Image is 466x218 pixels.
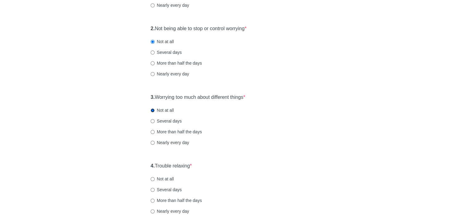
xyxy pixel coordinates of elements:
strong: 4. [151,163,155,168]
label: Nearly every day [151,2,189,8]
input: Several days [151,50,155,54]
input: Nearly every day [151,141,155,145]
label: More than half the days [151,197,202,204]
label: Nearly every day [151,139,189,146]
input: Several days [151,119,155,123]
strong: 3. [151,95,155,100]
input: Not at all [151,40,155,44]
input: Nearly every day [151,72,155,76]
label: Trouble relaxing [151,163,192,170]
label: Not at all [151,38,174,45]
label: More than half the days [151,60,202,66]
input: Several days [151,188,155,192]
label: Nearly every day [151,208,189,214]
label: Worrying too much about different things [151,94,245,101]
label: Not being able to stop or control worrying [151,25,246,32]
label: Not at all [151,176,174,182]
input: Nearly every day [151,3,155,7]
label: Not at all [151,107,174,113]
input: Not at all [151,177,155,181]
label: Several days [151,118,182,124]
label: Several days [151,49,182,55]
input: Not at all [151,108,155,112]
input: Nearly every day [151,209,155,213]
input: More than half the days [151,199,155,203]
input: More than half the days [151,61,155,65]
label: Nearly every day [151,71,189,77]
strong: 2. [151,26,155,31]
label: Several days [151,187,182,193]
input: More than half the days [151,130,155,134]
label: More than half the days [151,129,202,135]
